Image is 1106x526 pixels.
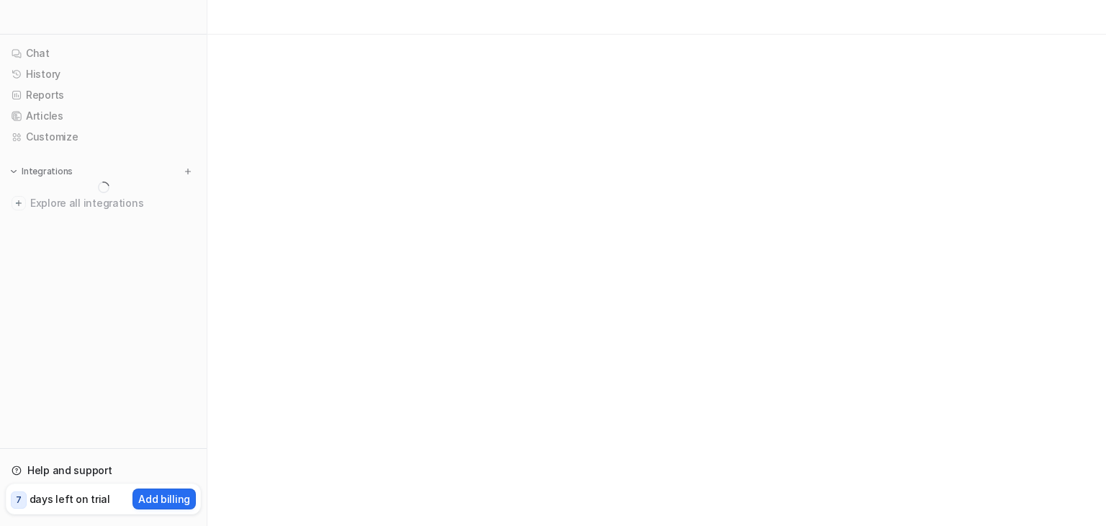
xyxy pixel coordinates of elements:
a: Reports [6,85,201,105]
img: explore all integrations [12,196,26,210]
button: Add billing [132,489,196,509]
p: Add billing [138,491,190,507]
a: History [6,64,201,84]
a: Chat [6,43,201,63]
p: Integrations [22,166,73,177]
a: Articles [6,106,201,126]
p: days left on trial [30,491,110,507]
p: 7 [16,494,22,507]
img: menu_add.svg [183,166,193,177]
span: Explore all integrations [30,192,195,215]
img: expand menu [9,166,19,177]
button: Integrations [6,164,77,179]
a: Customize [6,127,201,147]
a: Explore all integrations [6,193,201,213]
a: Help and support [6,460,201,481]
